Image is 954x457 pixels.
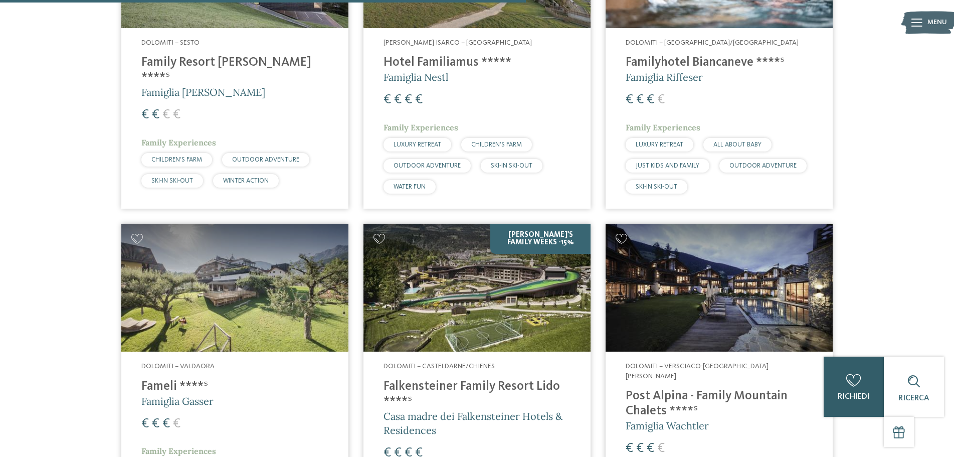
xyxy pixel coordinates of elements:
[384,71,448,83] span: Famiglia Nestl
[415,93,423,106] span: €
[647,442,654,455] span: €
[384,39,532,46] span: [PERSON_NAME] Isarco – [GEOGRAPHIC_DATA]
[141,417,149,430] span: €
[141,108,149,121] span: €
[657,442,665,455] span: €
[626,39,799,46] span: Dolomiti – [GEOGRAPHIC_DATA]/[GEOGRAPHIC_DATA]
[898,394,929,402] span: Ricerca
[713,141,761,148] span: ALL ABOUT BABY
[141,86,265,98] span: Famiglia [PERSON_NAME]
[626,389,813,419] h4: Post Alpina - Family Mountain Chalets ****ˢ
[173,108,180,121] span: €
[141,395,214,407] span: Famiglia Gasser
[121,224,348,352] img: Cercate un hotel per famiglie? Qui troverete solo i migliori!
[151,178,193,184] span: SKI-IN SKI-OUT
[152,108,159,121] span: €
[729,163,797,169] span: OUTDOOR ADVENTURE
[232,157,299,163] span: OUTDOOR ADVENTURE
[824,357,884,417] a: richiedi
[152,417,159,430] span: €
[384,410,562,436] span: Casa madre dei Falkensteiner Hotels & Residences
[626,55,813,70] h4: Familyhotel Biancaneve ****ˢ
[173,417,180,430] span: €
[141,55,328,85] h4: Family Resort [PERSON_NAME] ****ˢ
[405,93,412,106] span: €
[626,93,633,106] span: €
[223,178,269,184] span: WINTER ACTION
[626,71,703,83] span: Famiglia Riffeser
[151,157,202,163] span: CHILDREN’S FARM
[162,108,170,121] span: €
[384,379,570,409] h4: Falkensteiner Family Resort Lido ****ˢ
[636,184,677,190] span: SKI-IN SKI-OUT
[491,163,532,169] span: SKI-IN SKI-OUT
[384,363,495,370] span: Dolomiti – Casteldarne/Chienes
[141,446,216,456] span: Family Experiences
[394,141,441,148] span: LUXURY RETREAT
[647,93,654,106] span: €
[394,93,402,106] span: €
[471,141,522,148] span: CHILDREN’S FARM
[606,224,833,352] img: Post Alpina - Family Mountain Chalets ****ˢ
[141,137,216,147] span: Family Experiences
[394,184,426,190] span: WATER FUN
[162,417,170,430] span: €
[636,93,644,106] span: €
[657,93,665,106] span: €
[394,163,461,169] span: OUTDOOR ADVENTURE
[626,419,709,432] span: Famiglia Wachtler
[636,141,683,148] span: LUXURY RETREAT
[363,224,591,352] img: Cercate un hotel per famiglie? Qui troverete solo i migliori!
[384,93,391,106] span: €
[141,39,200,46] span: Dolomiti – Sesto
[141,363,215,370] span: Dolomiti – Valdaora
[626,442,633,455] span: €
[384,122,458,132] span: Family Experiences
[626,363,769,380] span: Dolomiti – Versciaco-[GEOGRAPHIC_DATA][PERSON_NAME]
[838,393,870,401] span: richiedi
[636,163,699,169] span: JUST KIDS AND FAMILY
[626,122,700,132] span: Family Experiences
[636,442,644,455] span: €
